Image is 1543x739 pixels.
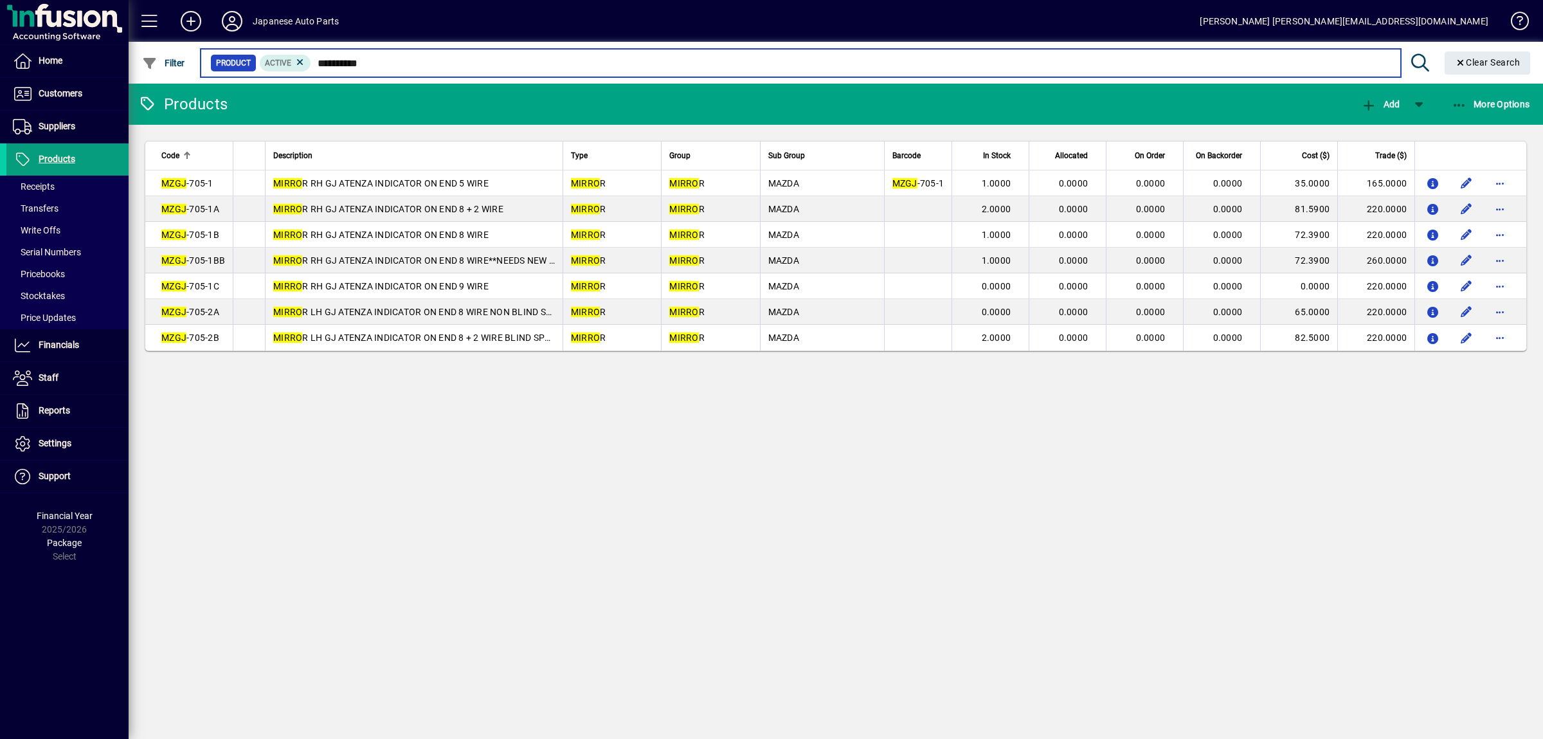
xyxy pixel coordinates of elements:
[6,285,129,307] a: Stocktakes
[161,281,219,291] span: -705-1C
[669,230,698,240] em: MIRRO
[1213,255,1243,266] span: 0.0000
[892,178,917,188] em: MZGJ
[6,111,129,143] a: Suppliers
[273,307,302,317] em: MIRRO
[1260,273,1337,299] td: 0.0000
[1136,307,1166,317] span: 0.0000
[1490,302,1510,322] button: More options
[1059,307,1088,317] span: 0.0000
[1136,230,1166,240] span: 0.0000
[1456,224,1477,245] button: Edit
[669,230,705,240] span: R
[161,307,219,317] span: -705-2A
[139,51,188,75] button: Filter
[161,178,186,188] em: MZGJ
[161,204,219,214] span: -705-1A
[669,178,705,188] span: R
[273,178,489,188] span: R RH GJ ATENZA INDICATOR ON END 5 WIRE
[161,149,179,163] span: Code
[768,281,799,291] span: MAZDA
[1260,325,1337,351] td: 82.5000
[1456,276,1477,297] button: Edit
[982,178,1011,188] span: 1.0000
[1337,248,1414,273] td: 260.0000
[260,55,311,71] mat-chip: Activation Status: Active
[142,58,185,68] span: Filter
[161,307,186,317] em: MZGJ
[768,149,805,163] span: Sub Group
[1445,51,1531,75] button: Clear
[768,178,799,188] span: MAZDA
[669,204,705,214] span: R
[982,255,1011,266] span: 1.0000
[273,178,302,188] em: MIRRO
[669,149,690,163] span: Group
[273,204,503,214] span: R RH GJ ATENZA INDICATOR ON END 8 + 2 WIRE
[170,10,212,33] button: Add
[1375,149,1407,163] span: Trade ($)
[571,149,588,163] span: Type
[1136,333,1166,343] span: 0.0000
[1448,93,1533,116] button: More Options
[1059,255,1088,266] span: 0.0000
[6,329,129,361] a: Financials
[982,204,1011,214] span: 2.0000
[13,291,65,301] span: Stocktakes
[960,149,1022,163] div: In Stock
[1136,178,1166,188] span: 0.0000
[13,313,76,323] span: Price Updates
[669,281,698,291] em: MIRRO
[669,255,698,266] em: MIRRO
[265,59,291,68] span: Active
[571,230,606,240] span: R
[571,149,653,163] div: Type
[1337,222,1414,248] td: 220.0000
[669,255,705,266] span: R
[1260,222,1337,248] td: 72.3900
[1337,299,1414,325] td: 220.0000
[982,281,1011,291] span: 0.0000
[1136,204,1166,214] span: 0.0000
[1196,149,1242,163] span: On Backorder
[1059,230,1088,240] span: 0.0000
[39,121,75,131] span: Suppliers
[1337,325,1414,351] td: 220.0000
[571,281,600,291] em: MIRRO
[669,307,705,317] span: R
[1456,327,1477,348] button: Edit
[1490,327,1510,348] button: More options
[1213,333,1243,343] span: 0.0000
[6,395,129,427] a: Reports
[161,230,186,240] em: MZGJ
[768,333,799,343] span: MAZDA
[1452,99,1530,109] span: More Options
[571,178,606,188] span: R
[571,333,600,343] em: MIRRO
[892,149,944,163] div: Barcode
[1456,250,1477,271] button: Edit
[161,333,219,343] span: -705-2B
[273,149,555,163] div: Description
[669,149,752,163] div: Group
[273,281,489,291] span: R RH GJ ATENZA INDICATOR ON END 9 WIRE
[1191,149,1254,163] div: On Backorder
[1136,281,1166,291] span: 0.0000
[1456,199,1477,219] button: Edit
[982,307,1011,317] span: 0.0000
[1213,307,1243,317] span: 0.0000
[273,307,564,317] span: R LH GJ ATENZA INDICATOR ON END 8 WIRE NON BLIND SPOT
[1456,302,1477,322] button: Edit
[47,538,82,548] span: Package
[1114,149,1177,163] div: On Order
[892,149,921,163] span: Barcode
[892,178,944,188] span: -705-1
[161,255,225,266] span: -705-1BB
[571,307,600,317] em: MIRRO
[1337,273,1414,299] td: 220.0000
[13,269,65,279] span: Pricebooks
[13,203,59,214] span: Transfers
[1059,204,1088,214] span: 0.0000
[273,281,302,291] em: MIRRO
[1200,11,1488,32] div: [PERSON_NAME] [PERSON_NAME][EMAIL_ADDRESS][DOMAIN_NAME]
